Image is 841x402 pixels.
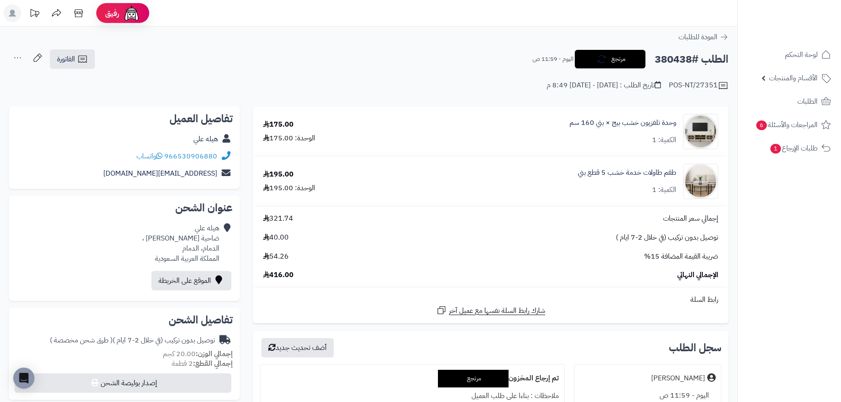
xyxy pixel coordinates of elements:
div: هيله علي ضاحية [PERSON_NAME] ، الدمام، الدمام المملكة العربية السعودية [142,223,219,263]
span: الطلبات [797,95,818,108]
span: 321.74 [263,214,293,224]
span: العودة للطلبات [679,32,717,42]
span: 1 [770,143,781,154]
button: مرتجع [575,50,645,68]
button: إصدار بوليصة الشحن [15,373,231,393]
div: [PERSON_NAME] [651,373,705,383]
h2: تفاصيل الشحن [16,315,233,325]
span: ضريبة القيمة المضافة 15% [644,252,718,262]
h2: تفاصيل العميل [16,113,233,124]
a: الموقع على الخريطة [151,271,231,290]
a: طقم طاولات خدمة خشب 5 قطع بني [578,168,676,178]
span: الفاتورة [57,54,75,64]
img: logo-2.png [781,7,833,25]
a: [EMAIL_ADDRESS][DOMAIN_NAME] [103,168,217,179]
h2: عنوان الشحن [16,203,233,213]
a: شارك رابط السلة نفسها مع عميل آخر [436,305,545,316]
a: 966530906880 [164,151,217,162]
img: ai-face.png [123,4,140,22]
img: 1756382107-1-90x90.jpg [683,164,718,199]
div: الوحدة: 175.00 [263,133,315,143]
div: POS-NT/27351 [669,80,728,91]
div: الكمية: 1 [652,185,676,195]
small: 20.00 كجم [163,349,233,359]
a: هيله علي [193,134,218,144]
strong: إجمالي الوزن: [196,349,233,359]
span: 40.00 [263,233,289,243]
a: وحدة تلفزيون خشب بيج × بني 160 سم [569,118,676,128]
a: المراجعات والأسئلة6 [743,114,836,135]
span: المراجعات والأسئلة [755,119,818,131]
img: 1750491681-220601011449-90x90.jpg [683,114,718,149]
div: Open Intercom Messenger [13,368,34,389]
a: الطلبات [743,91,836,112]
small: 2 قطعة [172,358,233,369]
span: 54.26 [263,252,289,262]
span: توصيل بدون تركيب (في خلال 2-7 ايام ) [616,233,718,243]
span: لوحة التحكم [785,49,818,61]
div: توصيل بدون تركيب (في خلال 2-7 ايام ) [50,335,215,346]
div: الوحدة: 195.00 [263,183,315,193]
span: شارك رابط السلة نفسها مع عميل آخر [449,306,545,316]
a: الفاتورة [50,49,95,69]
a: لوحة التحكم [743,44,836,65]
div: رابط السلة [256,295,725,305]
div: 175.00 [263,120,294,130]
div: تاريخ الطلب : [DATE] - [DATE] 8:49 م [547,80,661,90]
h3: سجل الطلب [669,342,721,353]
a: العودة للطلبات [679,32,728,42]
strong: إجمالي القطع: [193,358,233,369]
button: أضف تحديث جديد [261,338,334,357]
span: رفيق [105,8,119,19]
span: ( طرق شحن مخصصة ) [50,335,113,346]
span: 6 [756,120,767,131]
div: 195.00 [263,169,294,180]
span: إجمالي سعر المنتجات [663,214,718,224]
a: طلبات الإرجاع1 [743,138,836,159]
a: واتساب [136,151,162,162]
div: مرتجع [438,370,509,387]
span: طلبات الإرجاع [769,142,818,154]
h2: الطلب #380438 [655,50,728,68]
span: الأقسام والمنتجات [769,72,818,84]
a: تحديثات المنصة [23,4,45,24]
small: اليوم - 11:59 ص [532,55,573,64]
div: الكمية: 1 [652,135,676,145]
span: 416.00 [263,270,294,280]
b: تم إرجاع المخزون [509,373,559,383]
span: الإجمالي النهائي [677,270,718,280]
